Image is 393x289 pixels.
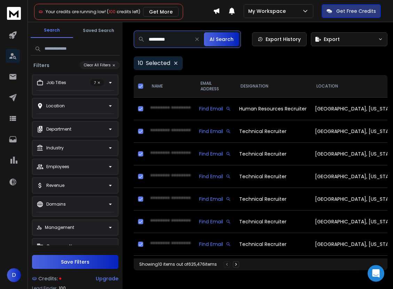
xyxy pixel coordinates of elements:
[7,268,21,282] button: D
[77,24,120,38] button: Saved Search
[90,79,104,86] p: 7
[107,9,140,15] span: ( credits left)
[204,32,239,46] button: AI Search
[252,32,307,46] a: Export History
[45,225,74,230] p: Management
[46,80,66,85] p: Job Titles
[109,9,116,15] span: 100
[324,36,340,43] span: Export
[32,255,118,269] button: Save Filters
[336,8,376,15] p: Get Free Credits
[32,272,118,286] a: Credits:Upgrade
[235,256,311,278] td: Technical Recruiter
[38,275,58,282] span: Credits:
[199,105,231,112] div: Find Email
[235,143,311,165] td: Technical Recruiter
[46,243,82,249] p: Company Name
[235,210,311,233] td: Technical Recruiter
[46,126,71,132] p: Department
[146,59,170,67] p: Selected
[199,241,231,248] div: Find Email
[199,150,231,157] div: Find Email
[235,120,311,143] td: Technical Recruiter
[235,233,311,256] td: Technical Recruiter
[235,98,311,120] td: Human Resources Recruiter
[46,164,69,170] p: Employees
[80,61,120,69] button: Clear All Filters
[46,9,106,15] span: Your credits are running low!
[46,145,64,151] p: Industry
[143,7,179,17] button: Get More
[199,218,231,225] div: Find Email
[199,128,231,135] div: Find Email
[368,265,384,282] div: Open Intercom Messenger
[46,201,66,207] p: Domains
[96,275,118,282] div: Upgrade
[146,75,195,98] th: NAME
[322,4,381,18] button: Get Free Credits
[31,62,52,69] h3: Filters
[31,23,73,38] button: Search
[199,173,231,180] div: Find Email
[235,188,311,210] td: Technical Recruiter
[46,183,64,188] p: Revenue
[248,8,289,15] p: My Workspace
[235,75,311,98] th: DESIGNATION
[7,7,21,20] img: logo
[235,165,311,188] td: Technical Recruiter
[139,262,217,267] div: Showing 10 items out of 625,476 items
[195,75,235,98] th: EMAIL ADDRESS
[138,59,143,67] span: 10
[46,103,65,109] p: Location
[199,196,231,203] div: Find Email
